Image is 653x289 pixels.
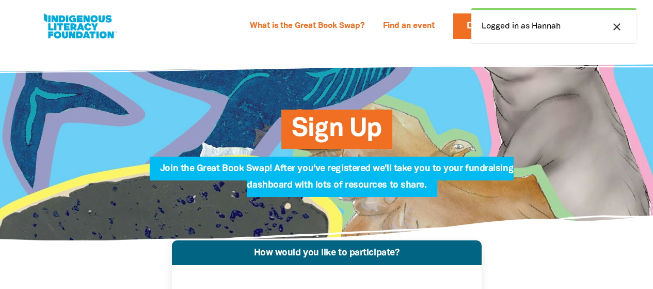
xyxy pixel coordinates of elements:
button: close [608,20,626,34]
span: Sign Up [292,117,381,149]
a: Find an event [377,18,441,35]
a: Donate [453,13,518,39]
span: Join the Great Book Swap! After you've registered we'll take you to your fundraising dashboard wi... [160,164,514,197]
a: What is the Great Book Swap? [244,18,371,35]
i: close [611,21,623,33]
div: Logged in as Hannah [471,8,636,43]
h4: How would you like to participate? [177,248,476,257]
